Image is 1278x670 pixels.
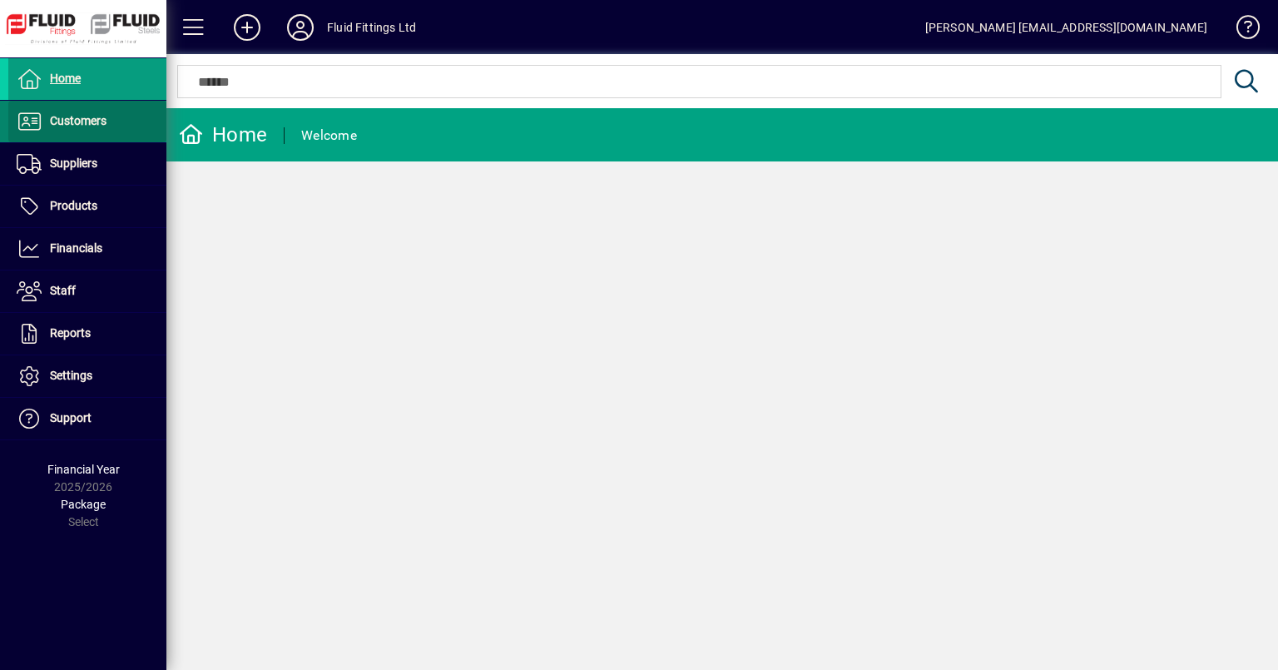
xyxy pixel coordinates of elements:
[8,398,166,439] a: Support
[8,101,166,142] a: Customers
[8,355,166,397] a: Settings
[8,228,166,270] a: Financials
[50,72,81,85] span: Home
[8,143,166,185] a: Suppliers
[1224,3,1257,57] a: Knowledge Base
[50,284,76,297] span: Staff
[8,313,166,355] a: Reports
[50,326,91,340] span: Reports
[50,156,97,170] span: Suppliers
[50,114,106,127] span: Customers
[925,14,1207,41] div: [PERSON_NAME] [EMAIL_ADDRESS][DOMAIN_NAME]
[50,369,92,382] span: Settings
[8,186,166,227] a: Products
[50,199,97,212] span: Products
[47,463,120,476] span: Financial Year
[179,122,267,148] div: Home
[50,411,92,424] span: Support
[50,241,102,255] span: Financials
[301,122,357,149] div: Welcome
[220,12,274,42] button: Add
[8,270,166,312] a: Staff
[274,12,327,42] button: Profile
[61,498,106,511] span: Package
[327,14,416,41] div: Fluid Fittings Ltd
